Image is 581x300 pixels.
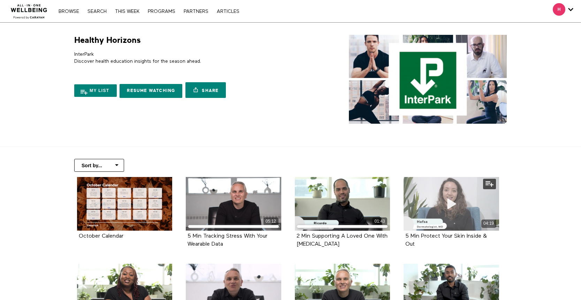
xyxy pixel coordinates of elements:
[77,177,173,231] a: October Calendar
[120,84,182,98] a: Resume Watching
[84,9,110,14] a: Search
[186,177,281,231] a: 5 Min Tracking Stress With Your Wearable Data 05:12
[185,82,226,98] a: Share
[263,217,278,225] div: 05:12
[404,177,499,231] a: 5 Min Protect Your Skin Inside & Out 04:19
[112,9,143,14] a: THIS WEEK
[55,9,83,14] a: Browse
[349,35,507,124] img: Healthy Horizons
[74,35,141,46] h1: Healthy Horizons
[213,9,243,14] a: ARTICLES
[180,9,212,14] a: PARTNERS
[144,9,179,14] a: PROGRAMS
[55,8,243,15] nav: Primary
[481,220,496,228] div: 04:19
[79,233,123,239] a: October Calendar
[74,84,117,97] button: My list
[483,179,496,189] button: Add to my list
[405,233,487,247] a: 5 Min Protect Your Skin Inside & Out
[188,233,267,247] a: 5 Min Tracking Stress With Your Wearable Data
[74,51,288,65] p: InterPark Discover health education insights for the season ahead.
